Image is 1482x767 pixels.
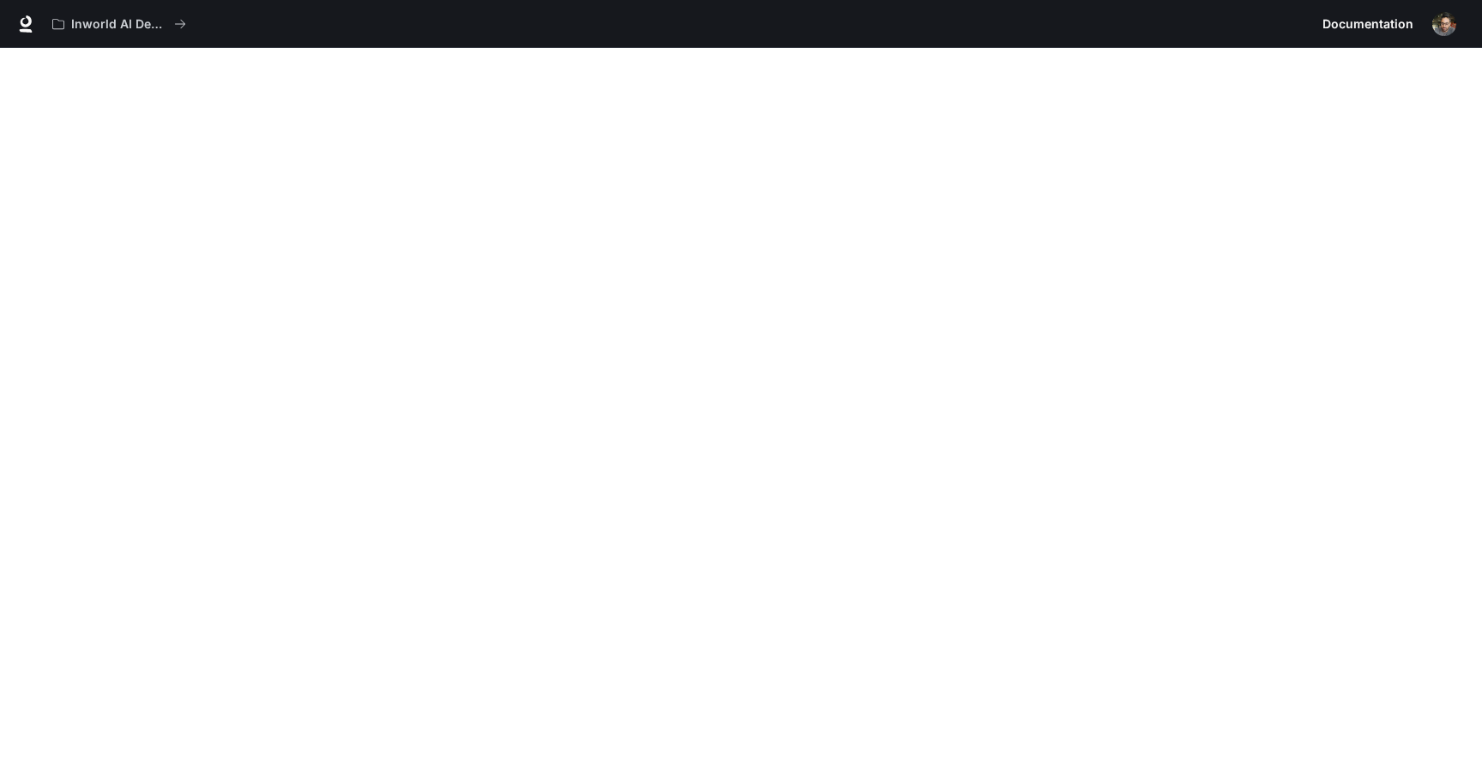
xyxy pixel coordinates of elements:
p: Inworld AI Demos [71,17,167,32]
button: User avatar [1427,7,1461,41]
span: Documentation [1322,14,1413,35]
img: User avatar [1432,12,1456,36]
a: Documentation [1316,7,1420,41]
button: All workspaces [45,7,194,41]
